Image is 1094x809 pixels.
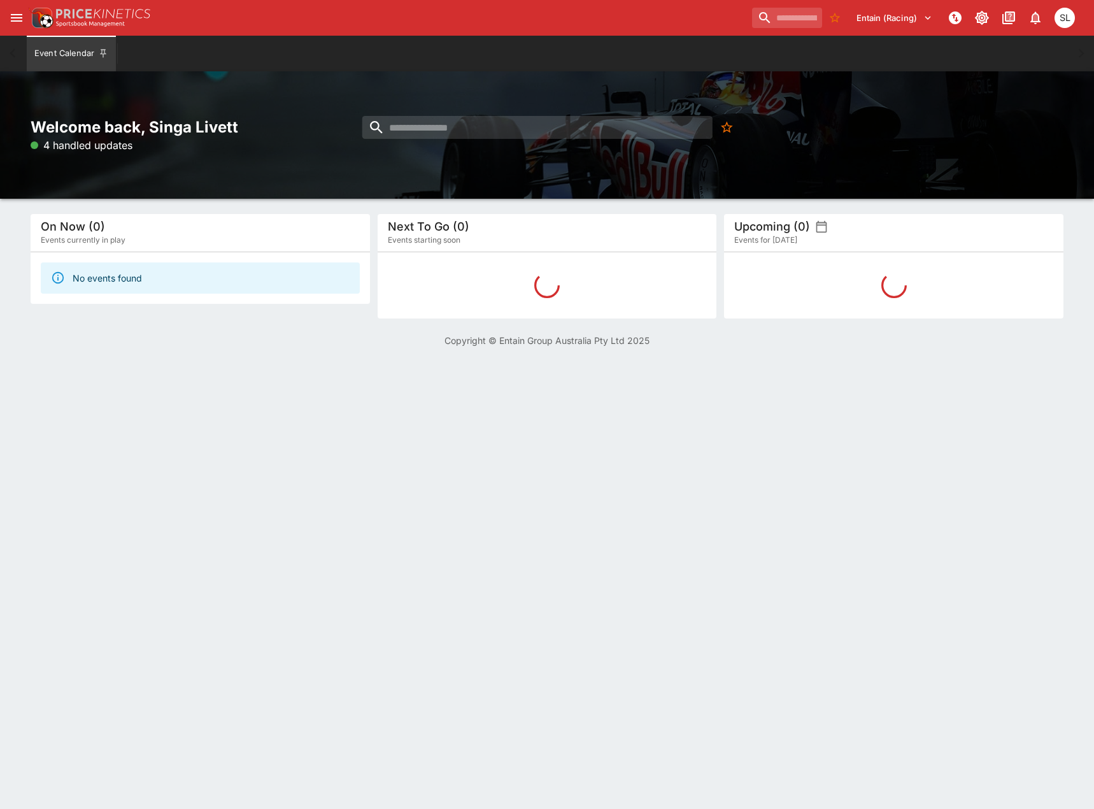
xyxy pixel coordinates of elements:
[41,219,105,234] h5: On Now (0)
[388,234,460,247] span: Events starting soon
[1024,6,1047,29] button: Notifications
[1055,8,1075,28] div: Singa Livett
[715,116,738,139] button: No Bookmarks
[362,116,712,139] input: search
[849,8,940,28] button: Select Tenant
[815,220,828,233] button: settings
[73,266,142,290] div: No events found
[28,5,53,31] img: PriceKinetics Logo
[56,9,150,18] img: PriceKinetics
[27,36,116,71] button: Event Calendar
[734,219,810,234] h5: Upcoming (0)
[5,6,28,29] button: open drawer
[734,234,797,247] span: Events for [DATE]
[1051,4,1079,32] button: Singa Livett
[56,21,125,27] img: Sportsbook Management
[752,8,822,28] input: search
[944,6,967,29] button: NOT Connected to PK
[825,8,845,28] button: No Bookmarks
[31,117,370,137] h2: Welcome back, Singa Livett
[31,138,132,153] p: 4 handled updates
[388,219,469,234] h5: Next To Go (0)
[41,234,125,247] span: Events currently in play
[997,6,1020,29] button: Documentation
[970,6,993,29] button: Toggle light/dark mode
